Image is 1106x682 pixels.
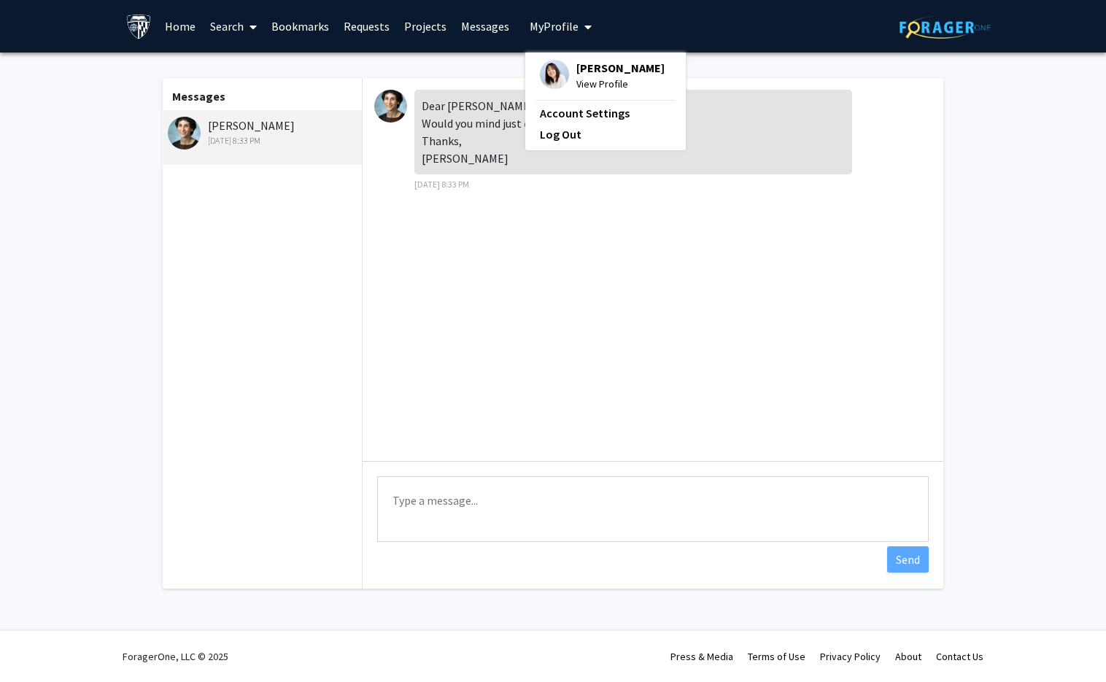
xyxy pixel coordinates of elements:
[900,16,991,39] img: ForagerOne Logo
[576,60,665,76] span: [PERSON_NAME]
[414,90,852,174] div: Dear [PERSON_NAME], Would you mind just emailing your resume please? Thanks, [PERSON_NAME]
[126,14,152,39] img: Johns Hopkins University Logo
[748,650,805,663] a: Terms of Use
[895,650,921,663] a: About
[540,60,569,89] img: Profile Picture
[936,650,983,663] a: Contact Us
[540,125,671,143] a: Log Out
[540,104,671,122] a: Account Settings
[123,631,228,682] div: ForagerOne, LLC © 2025
[172,89,225,104] b: Messages
[158,1,203,52] a: Home
[576,76,665,92] span: View Profile
[168,117,358,147] div: [PERSON_NAME]
[168,117,201,150] img: Jodi Segal
[887,546,929,573] button: Send
[336,1,397,52] a: Requests
[820,650,881,663] a: Privacy Policy
[374,90,407,123] img: Jodi Segal
[203,1,264,52] a: Search
[168,134,358,147] div: [DATE] 8:33 PM
[397,1,454,52] a: Projects
[11,616,62,671] iframe: Chat
[377,476,929,542] textarea: Message
[540,60,665,92] div: Profile Picture[PERSON_NAME]View Profile
[414,179,469,190] span: [DATE] 8:33 PM
[530,19,579,34] span: My Profile
[454,1,517,52] a: Messages
[670,650,733,663] a: Press & Media
[264,1,336,52] a: Bookmarks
